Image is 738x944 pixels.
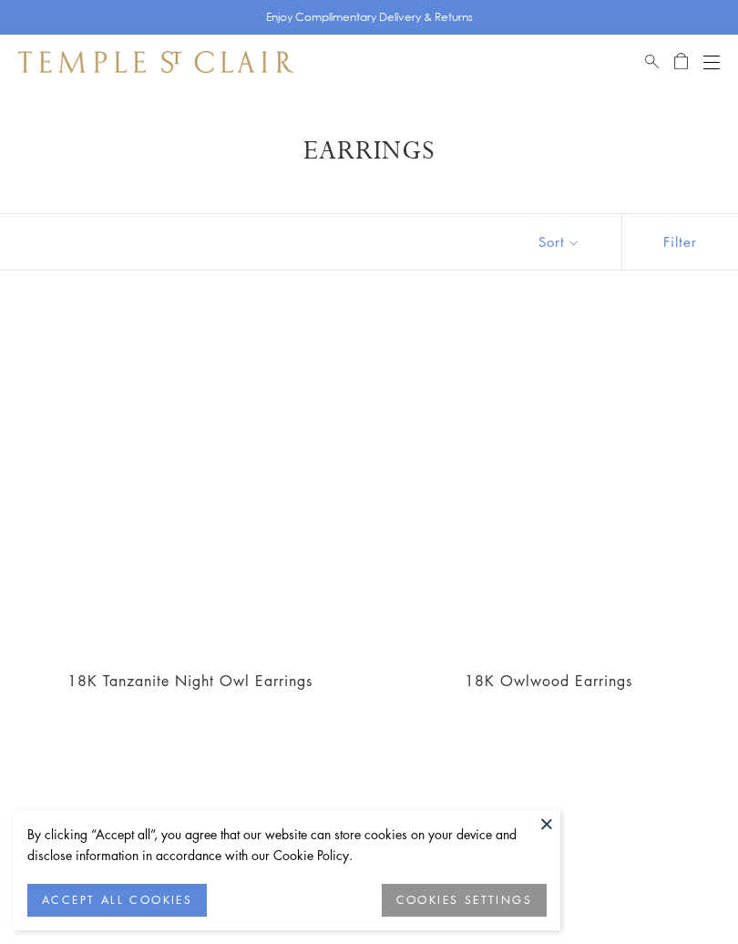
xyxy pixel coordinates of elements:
[382,884,547,917] button: COOKIES SETTINGS
[647,858,720,926] iframe: Gorgias live chat messenger
[621,214,738,270] button: Show filters
[266,8,473,26] p: Enjoy Complimentary Delivery & Returns
[465,671,632,691] a: 18K Owlwood Earrings
[497,214,621,270] button: Show sort by
[645,51,659,73] a: Search
[67,671,313,691] a: 18K Tanzanite Night Owl Earrings
[27,884,207,917] button: ACCEPT ALL COOKIES
[22,316,358,652] a: E36887-OWLTZTG
[27,824,547,866] div: By clicking “Accept all”, you agree that our website can store cookies on your device and disclos...
[703,51,720,73] button: Open navigation
[18,51,293,73] img: Temple St. Clair
[674,51,688,73] a: Open Shopping Bag
[46,135,692,168] h1: Earrings
[380,316,716,652] a: 18K Owlwood Earrings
